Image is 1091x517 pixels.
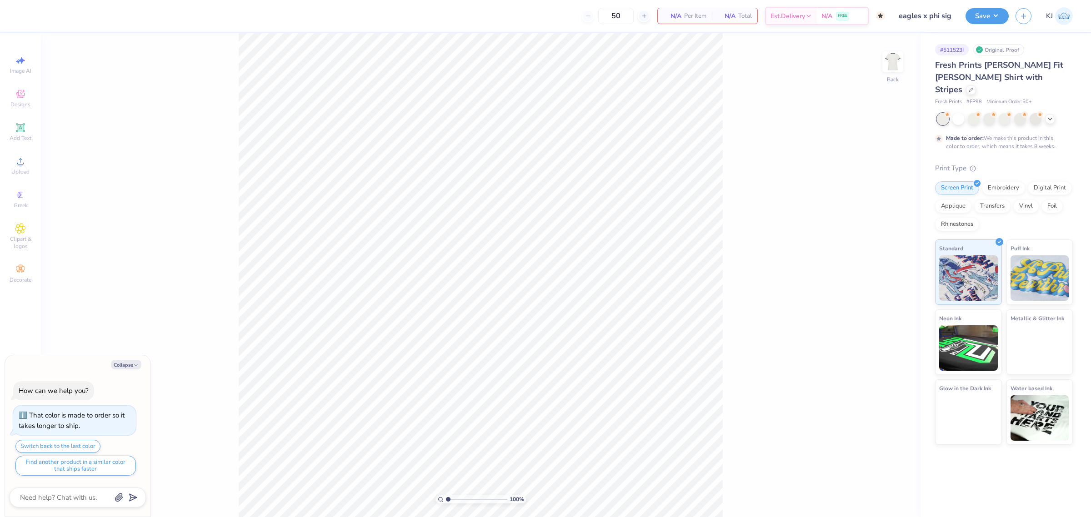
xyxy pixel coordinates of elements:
div: Vinyl [1013,199,1039,213]
span: # FP98 [966,98,982,106]
span: Add Text [10,134,31,142]
div: Applique [935,199,971,213]
div: Embroidery [982,181,1025,195]
span: Greek [14,202,28,209]
input: – – [598,8,634,24]
span: Minimum Order: 50 + [986,98,1032,106]
button: Collapse [111,360,141,369]
a: KJ [1046,7,1073,25]
div: Transfers [974,199,1011,213]
button: Save [966,8,1009,24]
div: Back [887,75,899,84]
div: That color is made to order so it takes longer to ship. [19,411,125,430]
img: Puff Ink [1011,255,1069,301]
span: Fresh Prints [PERSON_NAME] Fit [PERSON_NAME] Shirt with Stripes [935,60,1063,95]
div: Print Type [935,163,1073,174]
img: Neon Ink [939,325,998,371]
span: Per Item [684,11,706,21]
span: N/A [717,11,736,21]
span: KJ [1046,11,1053,21]
span: Neon Ink [939,313,961,323]
span: Total [738,11,752,21]
img: Back [884,53,902,71]
span: Upload [11,168,30,175]
span: Water based Ink [1011,383,1052,393]
div: Digital Print [1028,181,1072,195]
span: N/A [821,11,832,21]
img: Glow in the Dark Ink [939,395,998,441]
span: FREE [838,13,847,19]
div: Original Proof [973,44,1024,55]
div: We make this product in this color to order, which means it takes 8 weeks. [946,134,1058,150]
span: Image AI [10,67,31,75]
span: Est. Delivery [771,11,805,21]
span: N/A [663,11,681,21]
img: Water based Ink [1011,395,1069,441]
input: Untitled Design [892,7,959,25]
div: Foil [1041,199,1063,213]
div: How can we help you? [19,386,89,395]
button: Find another product in a similar color that ships faster [15,456,136,476]
span: Fresh Prints [935,98,962,106]
span: Metallic & Glitter Ink [1011,313,1064,323]
span: Standard [939,244,963,253]
strong: Made to order: [946,134,984,142]
img: Metallic & Glitter Ink [1011,325,1069,371]
span: Clipart & logos [5,235,36,250]
img: Standard [939,255,998,301]
span: Puff Ink [1011,244,1030,253]
span: Designs [10,101,30,108]
div: # 511523I [935,44,969,55]
span: Glow in the Dark Ink [939,383,991,393]
div: Rhinestones [935,218,979,231]
span: Decorate [10,276,31,283]
div: Screen Print [935,181,979,195]
button: Switch back to the last color [15,440,100,453]
img: Kendra Jingco [1055,7,1073,25]
span: 100 % [510,495,524,503]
